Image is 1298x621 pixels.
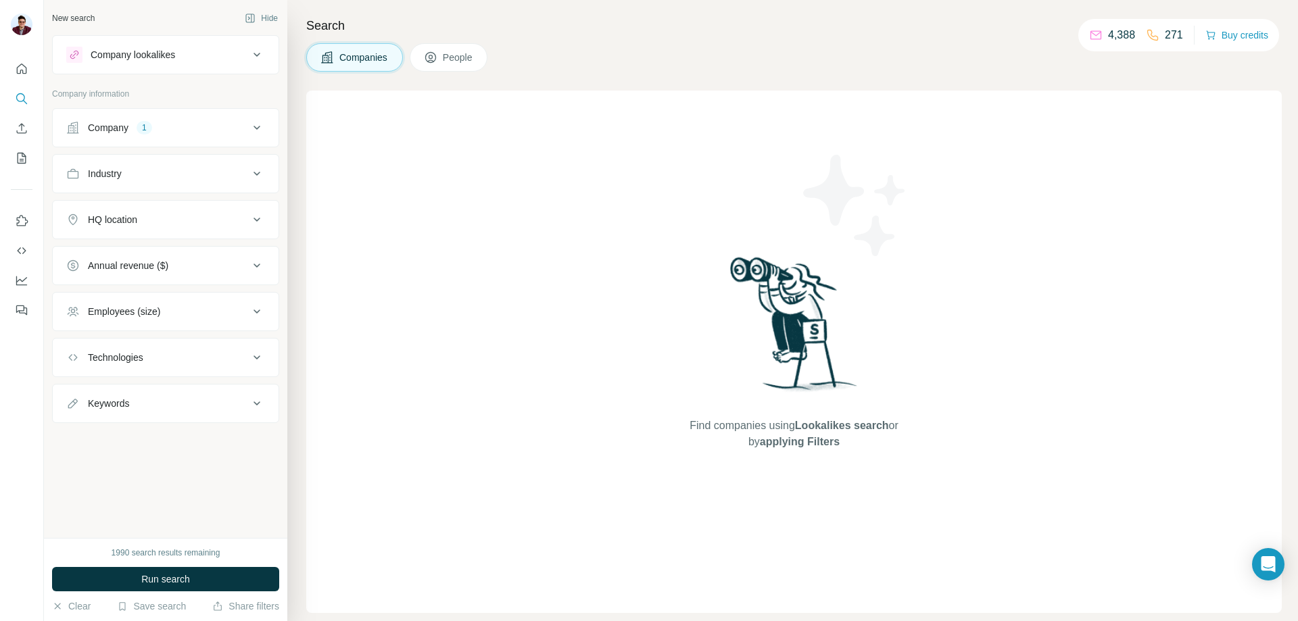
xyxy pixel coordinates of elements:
[117,599,186,613] button: Save search
[137,122,152,134] div: 1
[112,547,220,559] div: 1990 search results remaining
[88,397,129,410] div: Keywords
[1108,27,1135,43] p: 4,388
[794,145,916,266] img: Surfe Illustration - Stars
[306,16,1282,35] h4: Search
[11,57,32,81] button: Quick start
[11,298,32,322] button: Feedback
[52,567,279,591] button: Run search
[1252,548,1284,580] div: Open Intercom Messenger
[11,209,32,233] button: Use Surfe on LinkedIn
[1165,27,1183,43] p: 271
[53,249,279,282] button: Annual revenue ($)
[795,420,889,431] span: Lookalikes search
[88,121,128,134] div: Company
[11,268,32,293] button: Dashboard
[686,418,902,450] span: Find companies using or by
[53,295,279,328] button: Employees (size)
[11,239,32,263] button: Use Surfe API
[88,351,143,364] div: Technologies
[53,341,279,374] button: Technologies
[11,14,32,35] img: Avatar
[53,111,279,144] button: Company1
[52,88,279,100] p: Company information
[141,572,190,586] span: Run search
[53,39,279,71] button: Company lookalikes
[1205,26,1268,45] button: Buy credits
[235,8,287,28] button: Hide
[11,146,32,170] button: My lists
[53,387,279,420] button: Keywords
[339,51,389,64] span: Companies
[11,86,32,111] button: Search
[53,203,279,236] button: HQ location
[88,259,168,272] div: Annual revenue ($)
[88,167,122,180] div: Industry
[88,305,160,318] div: Employees (size)
[52,599,91,613] button: Clear
[443,51,474,64] span: People
[91,48,175,61] div: Company lookalikes
[11,116,32,141] button: Enrich CSV
[88,213,137,226] div: HQ location
[53,157,279,190] button: Industry
[760,436,840,447] span: applying Filters
[212,599,279,613] button: Share filters
[724,253,865,404] img: Surfe Illustration - Woman searching with binoculars
[52,12,95,24] div: New search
